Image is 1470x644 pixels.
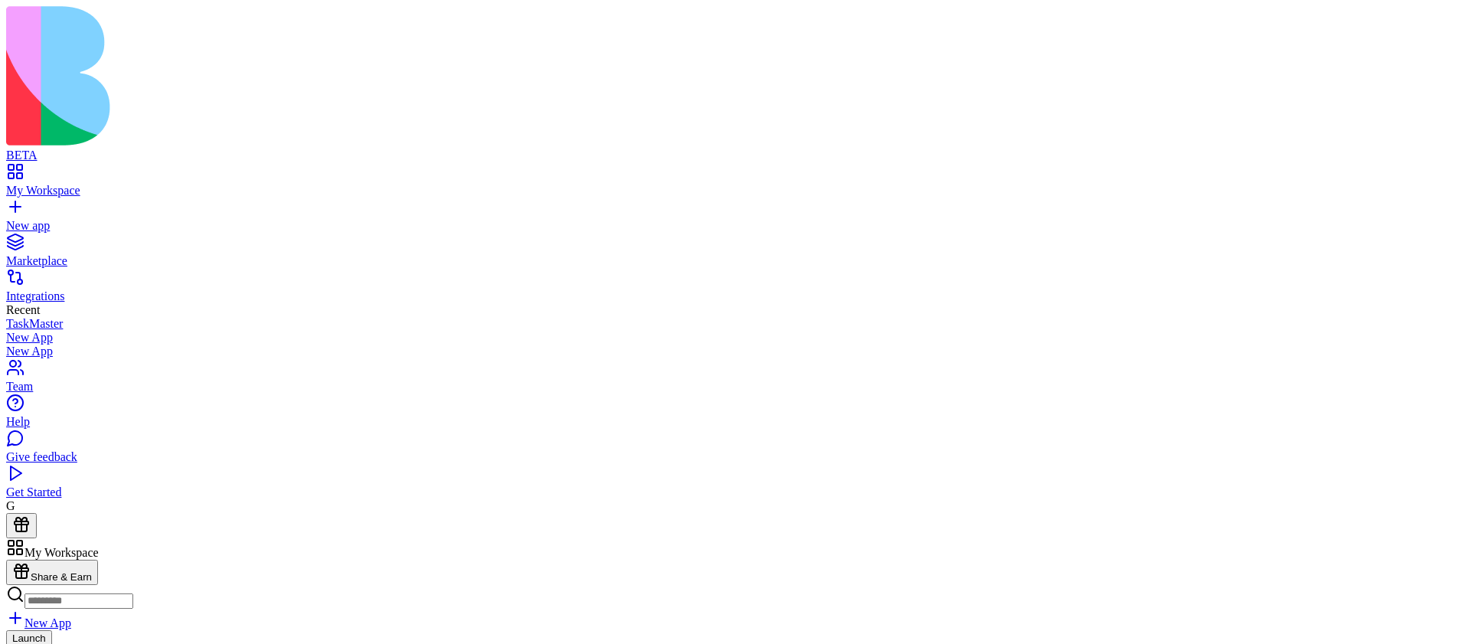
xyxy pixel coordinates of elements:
span: My Workspace [24,546,99,559]
div: New app [6,219,1464,233]
button: Share & Earn [6,560,98,585]
div: Integrations [6,289,1464,303]
div: Get Started [6,485,1464,499]
div: Help [6,415,1464,429]
a: New App [6,331,1464,345]
div: Give feedback [6,450,1464,464]
a: Help [6,401,1464,429]
div: Marketplace [6,254,1464,268]
span: Share & Earn [31,571,92,583]
a: My Workspace [6,170,1464,198]
span: G [6,499,15,512]
a: Give feedback [6,436,1464,464]
div: Team [6,380,1464,394]
a: BETA [6,135,1464,162]
div: BETA [6,149,1464,162]
a: Team [6,366,1464,394]
a: Integrations [6,276,1464,303]
a: Get Started [6,472,1464,499]
a: Marketplace [6,240,1464,268]
a: TaskMaster [6,317,1464,331]
a: New App [6,616,71,629]
a: New App [6,345,1464,358]
img: logo [6,6,622,145]
div: My Workspace [6,184,1464,198]
span: Recent [6,303,40,316]
a: New app [6,205,1464,233]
